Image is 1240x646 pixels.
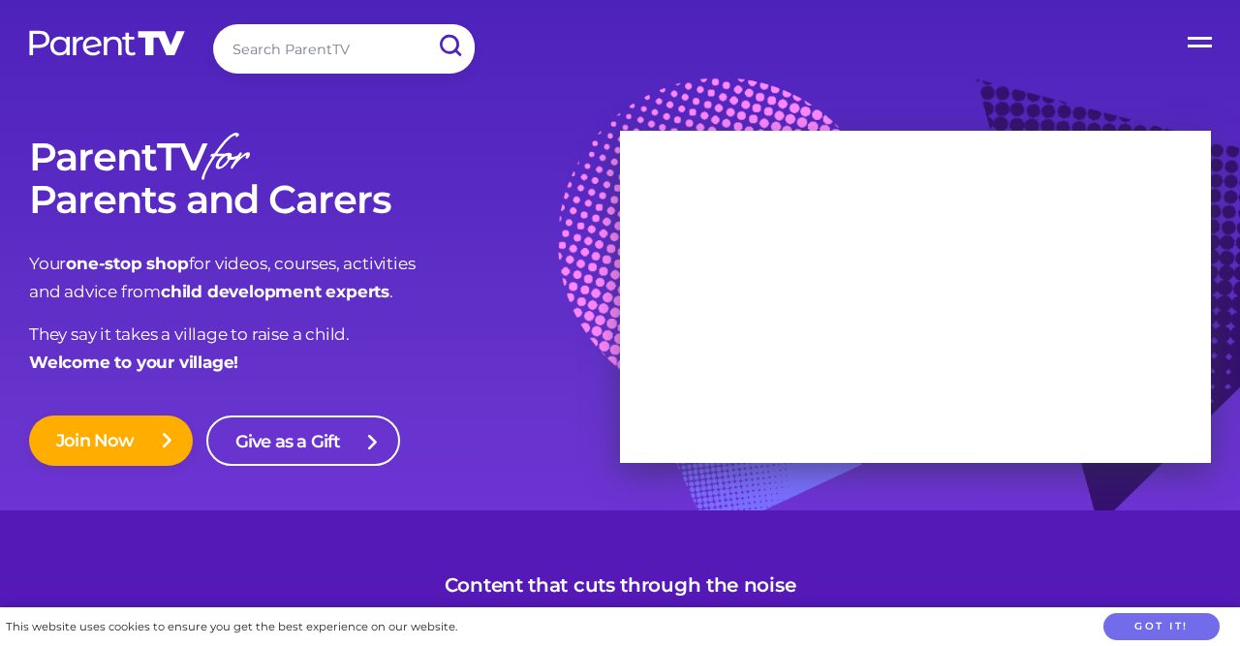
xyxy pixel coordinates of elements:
[206,415,401,466] a: Give as a Gift
[445,573,796,597] h3: Content that cuts through the noise
[27,29,187,57] img: parenttv-logo-white.4c85aaf.svg
[424,24,475,68] input: Submit
[29,415,193,466] a: Join Now
[161,282,389,301] strong: child development experts
[1103,613,1220,641] button: Got it!
[29,321,620,377] p: They say it takes a village to raise a child.
[213,24,475,74] input: Search ParentTV
[66,254,188,273] strong: one-stop shop
[29,250,620,306] p: Your for videos, courses, activities and advice from .
[29,136,620,221] h1: ParentTV Parents and Carers
[206,119,246,203] em: for
[29,353,238,372] strong: Welcome to your village!
[6,617,457,637] div: This website uses cookies to ensure you get the best experience on our website.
